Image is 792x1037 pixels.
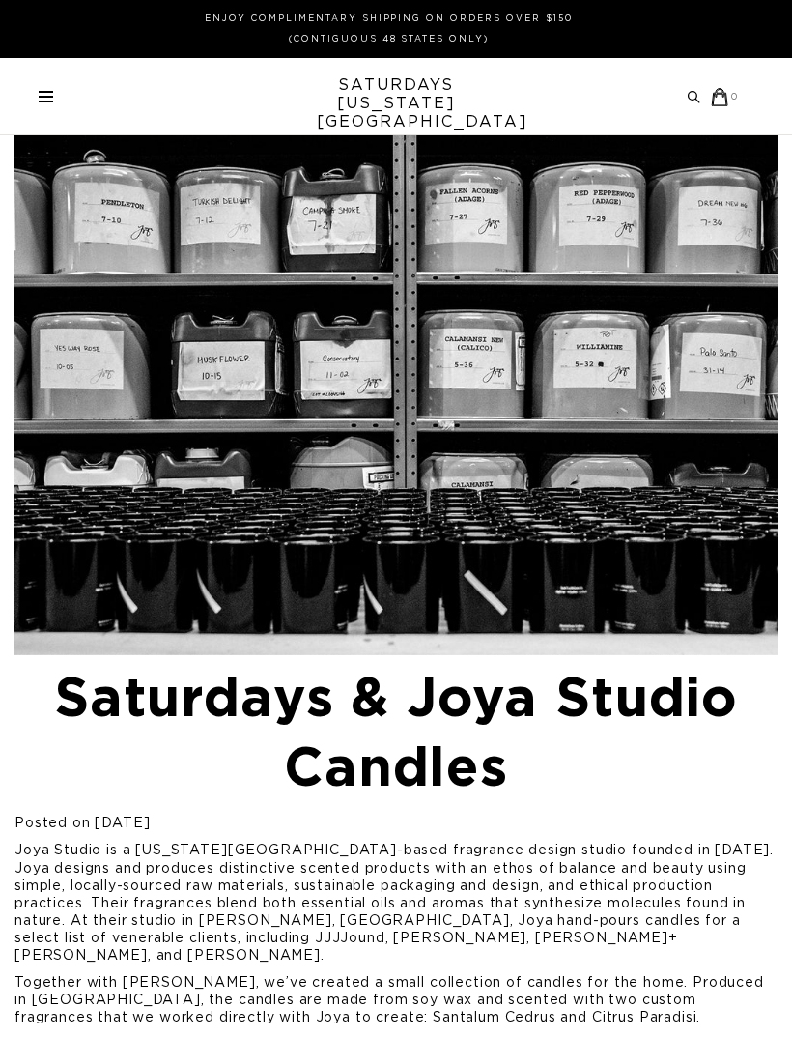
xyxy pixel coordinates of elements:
[317,76,476,131] a: SATURDAYS[US_STATE][GEOGRAPHIC_DATA]
[14,135,778,655] img: Saturdays & Joya Studio Candles
[46,12,731,26] p: Enjoy Complimentary Shipping on Orders Over $150
[711,88,739,106] a: 0
[14,842,778,965] p: Joya Studio is a [US_STATE][GEOGRAPHIC_DATA]-based fragrance design studio founded in [DATE]. Joy...
[14,665,778,806] h2: Saturdays & Joya Studio Candles
[14,974,778,1027] p: Together with [PERSON_NAME], we’ve created a small collection of candles for the home. Produced i...
[46,32,731,46] p: (Contiguous 48 States Only)
[731,93,739,101] small: 0
[14,815,778,832] div: Posted on [DATE]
